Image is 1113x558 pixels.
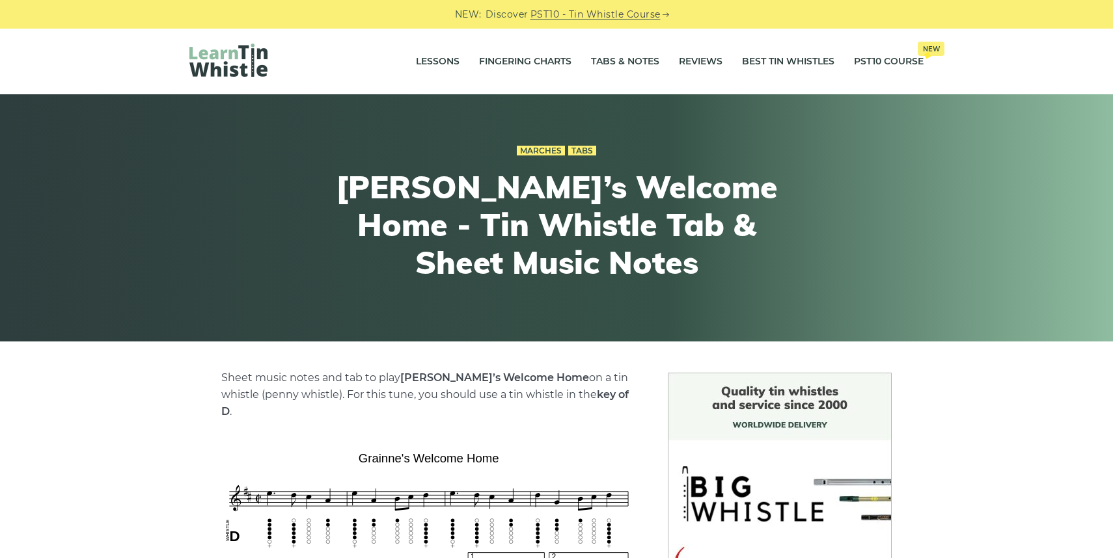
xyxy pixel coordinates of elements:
[517,146,565,156] a: Marches
[679,46,722,78] a: Reviews
[479,46,571,78] a: Fingering Charts
[568,146,596,156] a: Tabs
[416,46,460,78] a: Lessons
[742,46,834,78] a: Best Tin Whistles
[400,371,589,384] strong: [PERSON_NAME]’s Welcome Home
[221,369,637,420] p: Sheet music notes and tab to play on a tin whistle (penny whistle). For this tune, you should use...
[189,44,268,77] img: LearnTinWhistle.com
[918,42,944,56] span: New
[317,168,796,281] h1: [PERSON_NAME]’s Welcome Home - Tin Whistle Tab & Sheet Music Notes
[591,46,659,78] a: Tabs & Notes
[854,46,924,78] a: PST10 CourseNew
